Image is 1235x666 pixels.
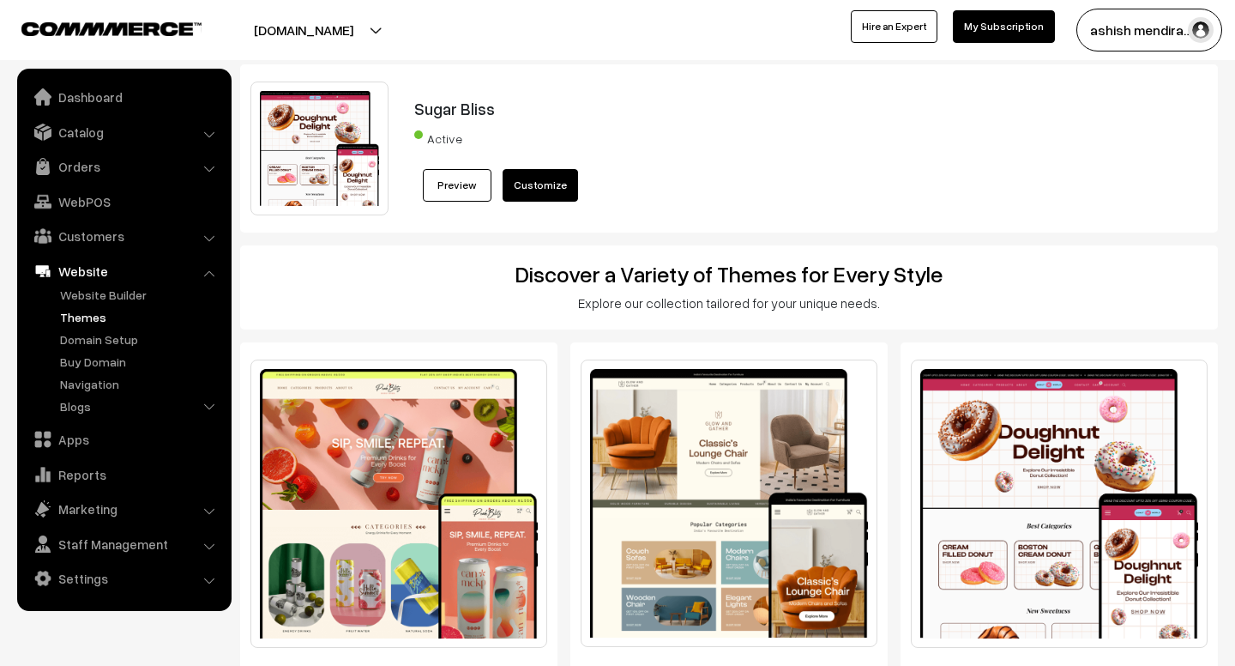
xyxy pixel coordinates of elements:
a: My Subscription [953,10,1055,43]
a: Orders [21,151,226,182]
a: Domain Setup [56,330,226,348]
a: Preview [423,169,491,202]
a: Website [21,256,226,287]
button: [DOMAIN_NAME] [194,9,413,51]
a: WebPOS [21,186,226,217]
h3: Sugar Bliss [414,99,1126,118]
a: Themes [56,308,226,326]
h2: Discover a Variety of Themes for Every Style [252,261,1206,288]
a: COMMMERCE [21,17,172,38]
a: Apps [21,424,226,455]
h3: Explore our collection tailored for your unique needs. [252,295,1206,311]
a: Marketing [21,493,226,524]
a: Website Builder [56,286,226,304]
a: Customize [503,169,578,202]
a: Dashboard [21,82,226,112]
button: ashish mendira… [1076,9,1222,51]
img: user [1188,17,1214,43]
a: Staff Management [21,529,226,560]
a: Hire an Expert [851,10,937,43]
a: Customers [21,221,226,251]
a: Buy Domain [56,353,226,371]
a: Blogs [56,397,226,415]
a: Catalog [21,117,226,148]
span: Active [414,125,500,148]
img: Thunder Rush [250,360,547,647]
img: HearthWood [581,360,877,647]
img: Sugar Bliss [250,82,389,215]
a: Settings [21,563,226,594]
a: Navigation [56,375,226,393]
a: Reports [21,459,226,490]
img: Sugar Bliss [911,360,1208,647]
img: COMMMERCE [21,22,202,35]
